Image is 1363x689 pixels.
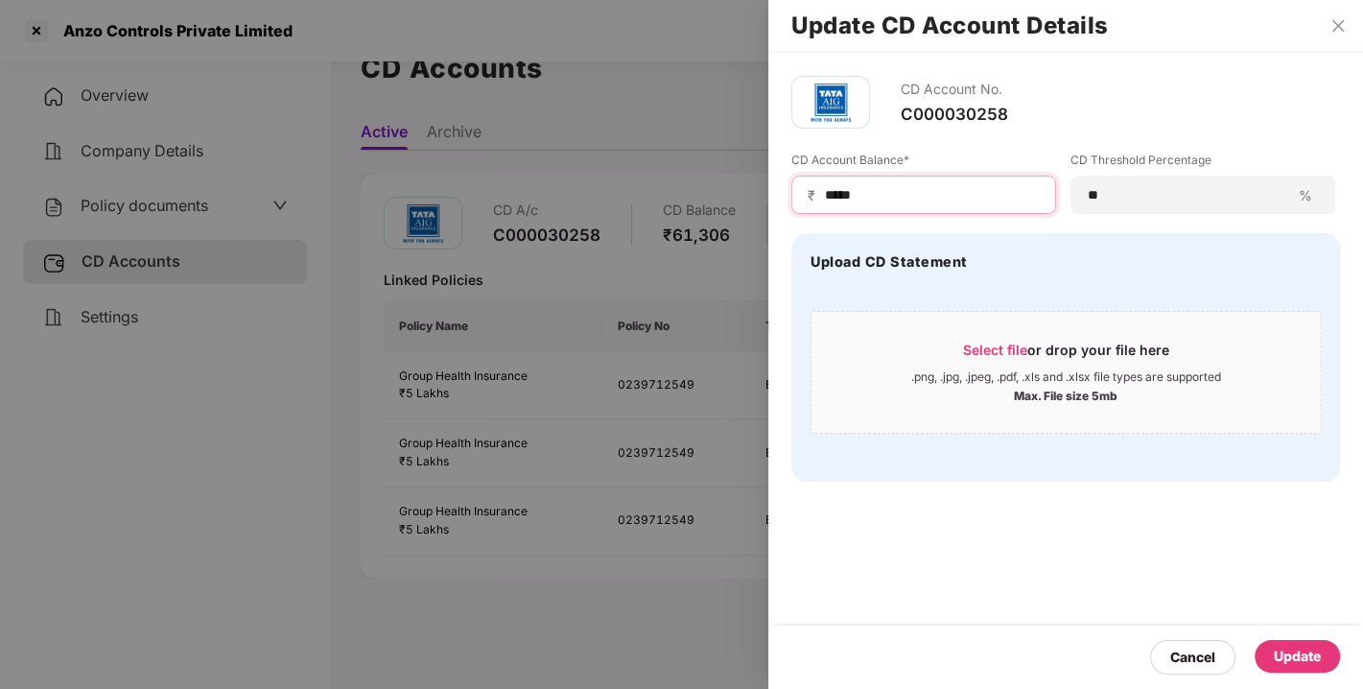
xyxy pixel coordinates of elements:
span: Select fileor drop your file here.png, .jpg, .jpeg, .pdf, .xls and .xlsx file types are supported... [811,326,1320,418]
label: CD Threshold Percentage [1070,152,1335,176]
h4: Upload CD Statement [811,252,968,272]
div: .png, .jpg, .jpeg, .pdf, .xls and .xlsx file types are supported [911,369,1221,385]
div: C000030258 [901,104,1008,125]
div: CD Account No. [901,76,1008,104]
img: tatag.png [802,74,859,131]
h2: Update CD Account Details [791,15,1340,36]
span: % [1291,186,1320,204]
span: Select file [963,342,1027,358]
label: CD Account Balance* [791,152,1056,176]
span: ₹ [808,186,823,204]
button: Close [1325,17,1351,35]
div: or drop your file here [963,341,1169,369]
span: close [1330,18,1346,34]
div: Cancel [1170,647,1215,668]
div: Max. File size 5mb [1014,385,1117,404]
div: Update [1274,646,1321,667]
